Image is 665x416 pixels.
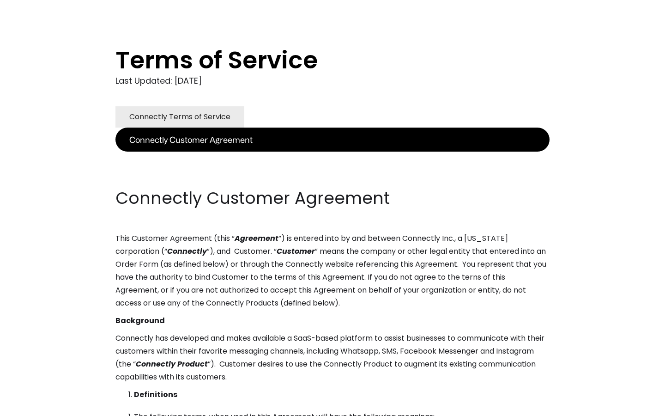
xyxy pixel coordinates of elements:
[115,152,550,165] p: ‍
[115,74,550,88] div: Last Updated: [DATE]
[134,389,177,400] strong: Definitions
[167,246,207,257] em: Connectly
[277,246,315,257] em: Customer
[115,232,550,310] p: This Customer Agreement (this “ ”) is entered into by and between Connectly Inc., a [US_STATE] co...
[129,133,253,146] div: Connectly Customer Agreement
[115,332,550,384] p: Connectly has developed and makes available a SaaS-based platform to assist businesses to communi...
[115,46,513,74] h1: Terms of Service
[9,399,55,413] aside: Language selected: English
[115,169,550,182] p: ‍
[18,400,55,413] ul: Language list
[136,359,208,369] em: Connectly Product
[115,315,165,326] strong: Background
[235,233,278,244] em: Agreement
[115,187,550,210] h2: Connectly Customer Agreement
[129,110,230,123] div: Connectly Terms of Service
